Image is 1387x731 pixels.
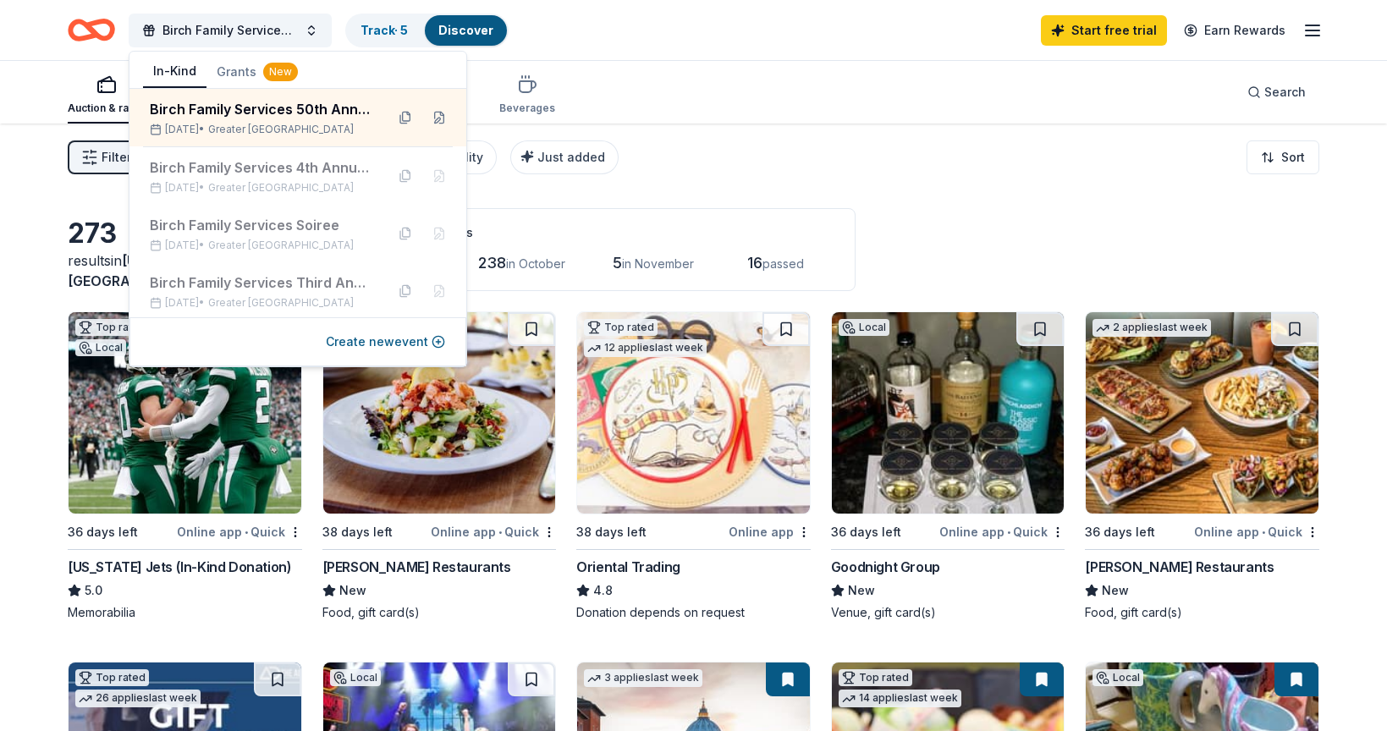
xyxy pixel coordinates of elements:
[208,181,354,195] span: Greater [GEOGRAPHIC_DATA]
[1174,15,1296,46] a: Earn Rewards
[68,311,302,621] a: Image for New York Jets (In-Kind Donation)Top ratedLocal36 days leftOnline app•Quick[US_STATE] Je...
[499,68,555,124] button: Beverages
[322,311,557,621] a: Image for Cameron Mitchell Restaurants6 applieslast week38 days leftOnline app•Quick[PERSON_NAME]...
[576,311,811,621] a: Image for Oriental TradingTop rated12 applieslast week38 days leftOnline appOriental Trading4.8Do...
[322,604,557,621] div: Food, gift card(s)
[68,217,302,250] div: 273
[576,604,811,621] div: Donation depends on request
[323,312,556,514] img: Image for Cameron Mitchell Restaurants
[345,14,509,47] button: Track· 5Discover
[1041,15,1167,46] a: Start free trial
[68,604,302,621] div: Memorabilia
[1234,75,1319,109] button: Search
[831,311,1065,621] a: Image for Goodnight GroupLocal36 days leftOnline app•QuickGoodnight GroupNewVenue, gift card(s)
[68,10,115,50] a: Home
[498,525,502,539] span: •
[263,63,298,81] div: New
[839,690,961,707] div: 14 applies last week
[499,102,555,115] div: Beverages
[322,522,393,542] div: 38 days left
[68,140,145,174] button: Filter2
[747,254,762,272] span: 16
[839,669,912,686] div: Top rated
[177,521,302,542] div: Online app Quick
[1262,525,1265,539] span: •
[150,99,372,119] div: Birch Family Services 50th Anniversary Soiree
[510,140,619,174] button: Just added
[832,312,1065,514] img: Image for Goodnight Group
[584,319,658,336] div: Top rated
[584,669,702,687] div: 3 applies last week
[1007,525,1010,539] span: •
[68,102,145,115] div: Auction & raffle
[478,254,506,272] span: 238
[68,250,302,291] div: results
[344,223,834,243] div: Application deadlines
[584,339,707,357] div: 12 applies last week
[75,319,149,336] div: Top rated
[506,256,565,271] span: in October
[577,312,810,514] img: Image for Oriental Trading
[1093,669,1143,686] div: Local
[75,339,126,356] div: Local
[431,521,556,542] div: Online app Quick
[1194,521,1319,542] div: Online app Quick
[613,254,622,272] span: 5
[576,557,680,577] div: Oriental Trading
[831,604,1065,621] div: Venue, gift card(s)
[162,20,298,41] span: Birch Family Services 50th Anniversary Soiree
[537,150,605,164] span: Just added
[762,256,804,271] span: passed
[150,123,372,136] div: [DATE] •
[68,557,291,577] div: [US_STATE] Jets (In-Kind Donation)
[69,312,301,514] img: Image for New York Jets (In-Kind Donation)
[129,14,332,47] button: Birch Family Services 50th Anniversary Soiree
[245,525,248,539] span: •
[593,580,613,601] span: 4.8
[150,157,372,178] div: Birch Family Services 4th Annual Golf Classic
[68,522,138,542] div: 36 days left
[143,56,206,88] button: In-Kind
[339,580,366,601] span: New
[1281,147,1305,168] span: Sort
[150,239,372,252] div: [DATE] •
[1102,580,1129,601] span: New
[330,669,381,686] div: Local
[322,557,511,577] div: [PERSON_NAME] Restaurants
[361,23,408,37] a: Track· 5
[729,521,811,542] div: Online app
[839,319,889,336] div: Local
[939,521,1065,542] div: Online app Quick
[1085,557,1274,577] div: [PERSON_NAME] Restaurants
[1093,319,1211,337] div: 2 applies last week
[208,123,354,136] span: Greater [GEOGRAPHIC_DATA]
[831,522,901,542] div: 36 days left
[75,669,149,686] div: Top rated
[576,522,647,542] div: 38 days left
[438,23,493,37] a: Discover
[1264,82,1306,102] span: Search
[1247,140,1319,174] button: Sort
[85,580,102,601] span: 5.0
[1085,311,1319,621] a: Image for Thompson Restaurants2 applieslast week36 days leftOnline app•Quick[PERSON_NAME] Restaur...
[1085,522,1155,542] div: 36 days left
[150,296,372,310] div: [DATE] •
[831,557,940,577] div: Goodnight Group
[208,296,354,310] span: Greater [GEOGRAPHIC_DATA]
[326,332,445,352] button: Create newevent
[208,239,354,252] span: Greater [GEOGRAPHIC_DATA]
[150,272,372,293] div: Birch Family Services Third Annual Golf Classic
[150,181,372,195] div: [DATE] •
[1086,312,1318,514] img: Image for Thompson Restaurants
[206,57,308,87] button: Grants
[68,68,145,124] button: Auction & raffle
[622,256,694,271] span: in November
[75,690,201,707] div: 26 applies last week
[102,147,131,168] span: Filter
[150,215,372,235] div: Birch Family Services Soiree
[1085,604,1319,621] div: Food, gift card(s)
[848,580,875,601] span: New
